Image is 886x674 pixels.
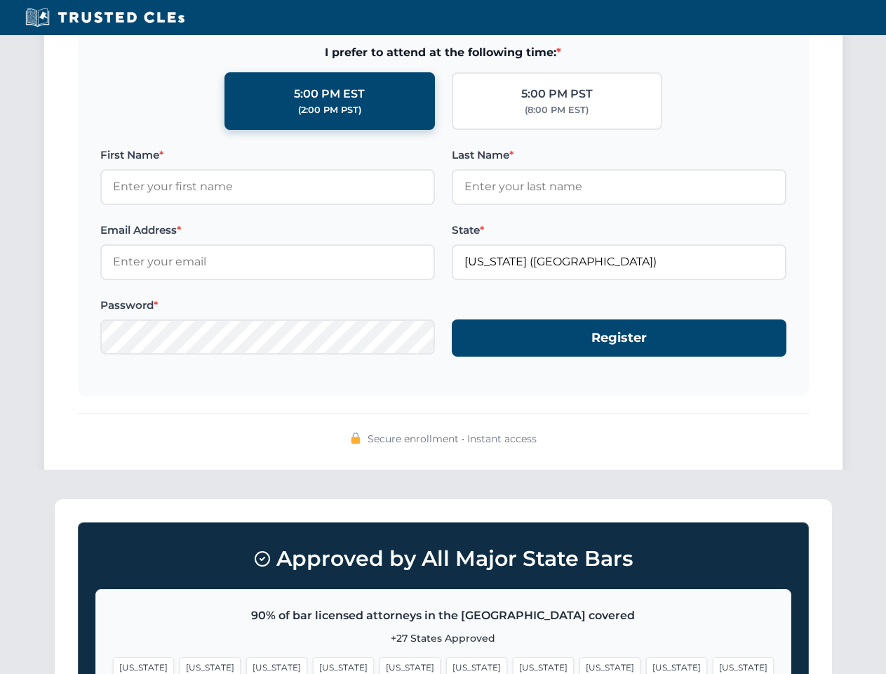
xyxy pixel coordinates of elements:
[113,607,774,625] p: 90% of bar licensed attorneys in the [GEOGRAPHIC_DATA] covered
[95,540,791,578] h3: Approved by All Major State Bars
[521,85,593,103] div: 5:00 PM PST
[21,7,189,28] img: Trusted CLEs
[100,222,435,239] label: Email Address
[368,431,537,447] span: Secure enrollment • Instant access
[113,630,774,646] p: +27 States Approved
[100,44,786,62] span: I prefer to attend at the following time:
[452,222,786,239] label: State
[452,147,786,164] label: Last Name
[525,103,589,117] div: (8:00 PM EST)
[298,103,361,117] div: (2:00 PM PST)
[452,169,786,204] input: Enter your last name
[100,147,435,164] label: First Name
[100,297,435,314] label: Password
[100,169,435,204] input: Enter your first name
[100,244,435,279] input: Enter your email
[350,432,361,444] img: 🔒
[452,319,786,357] button: Register
[452,244,786,279] input: Florida (FL)
[294,85,365,103] div: 5:00 PM EST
